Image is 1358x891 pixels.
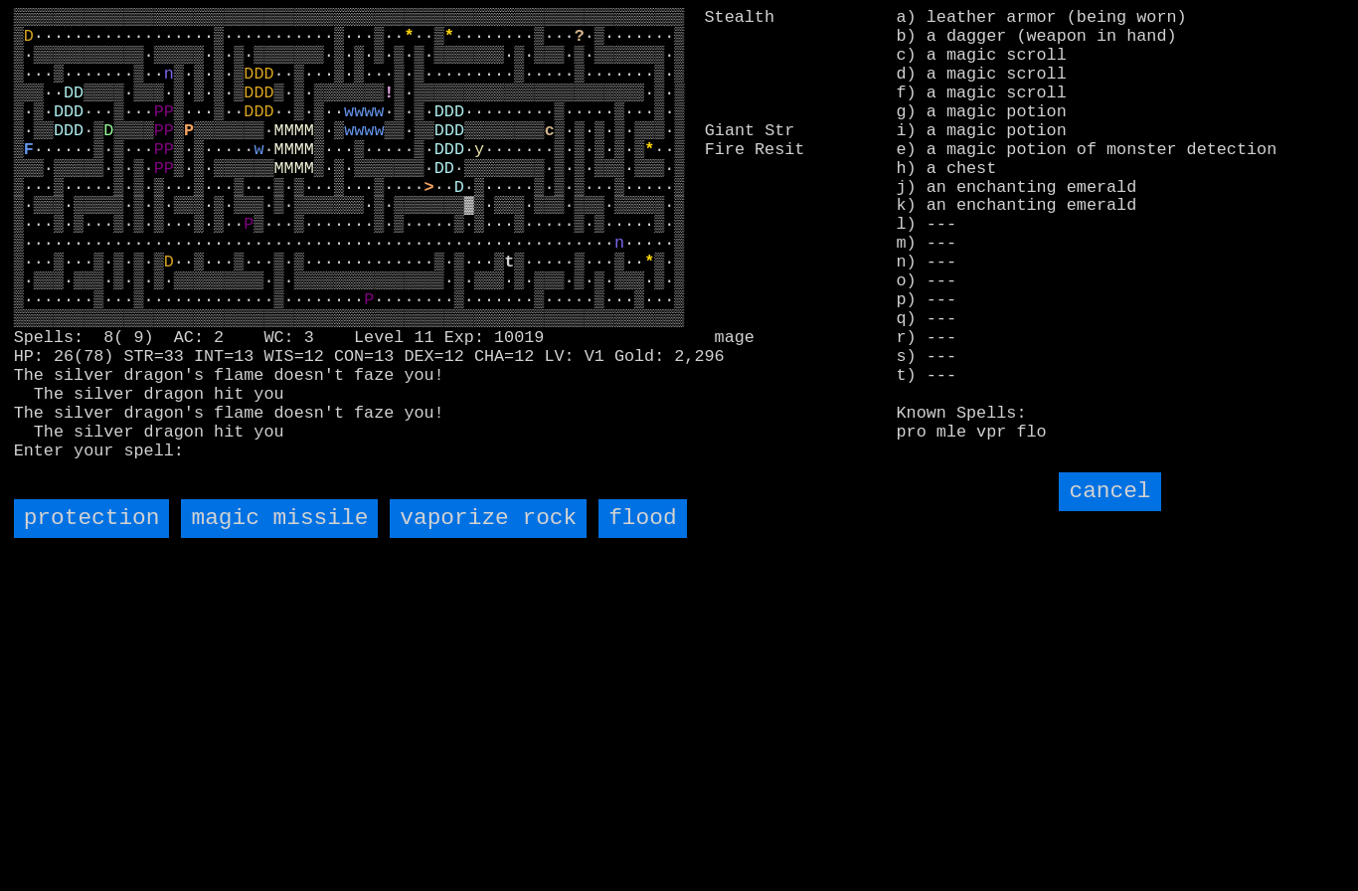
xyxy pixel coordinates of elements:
[164,140,174,159] font: P
[304,140,314,159] font: M
[244,215,254,234] font: P
[354,121,364,140] font: w
[284,121,294,140] font: M
[14,499,170,538] input: protection
[54,102,64,121] font: D
[390,499,587,538] input: vaporize rock
[474,140,484,159] font: y
[454,178,464,197] font: D
[244,84,254,102] font: D
[304,159,314,178] font: M
[454,102,464,121] font: D
[64,84,74,102] font: D
[263,65,273,84] font: D
[444,140,454,159] font: D
[14,9,870,454] larn: ▒▒▒▒▒▒▒▒▒▒▒▒▒▒▒▒▒▒▒▒▒▒▒▒▒▒▒▒▒▒▒▒▒▒▒▒▒▒▒▒▒▒▒▒▒▒▒▒▒▒▒▒▒▒▒▒▒▒▒▒▒▒▒▒▒▒▒ Stealth ▒ ··················▒...
[263,84,273,102] font: D
[384,84,394,102] font: !
[364,102,374,121] font: w
[344,102,354,121] font: w
[434,140,444,159] font: D
[64,121,74,140] font: D
[424,178,434,197] font: >
[364,290,374,309] font: P
[184,121,194,140] font: P
[103,121,113,140] font: D
[74,121,84,140] font: D
[274,159,284,178] font: M
[1059,472,1160,511] input: cancel
[444,159,454,178] font: D
[454,140,464,159] font: D
[294,140,304,159] font: M
[454,121,464,140] font: D
[154,159,164,178] font: P
[294,159,304,178] font: M
[164,253,174,271] font: D
[254,140,263,159] font: w
[254,84,263,102] font: D
[284,140,294,159] font: M
[504,253,514,271] font: t
[164,65,174,84] font: n
[434,102,444,121] font: D
[354,102,364,121] font: w
[164,102,174,121] font: P
[444,102,454,121] font: D
[74,84,84,102] font: D
[74,102,84,121] font: D
[344,121,354,140] font: w
[254,102,263,121] font: D
[444,121,454,140] font: D
[294,121,304,140] font: M
[304,121,314,140] font: M
[244,65,254,84] font: D
[897,9,1345,276] stats: a) leather armor (being worn) b) a dagger (weapon in hand) c) a magic scroll d) a magic scroll f)...
[434,159,444,178] font: D
[164,159,174,178] font: P
[434,121,444,140] font: D
[364,121,374,140] font: w
[24,140,34,159] font: F
[274,140,284,159] font: M
[284,159,294,178] font: M
[264,102,274,121] font: D
[545,121,555,140] font: c
[54,121,64,140] font: D
[274,121,284,140] font: M
[154,121,164,140] font: P
[164,121,174,140] font: P
[244,102,254,121] font: D
[181,499,378,538] input: magic missile
[374,102,384,121] font: w
[598,499,686,538] input: flood
[24,27,34,46] font: D
[64,102,74,121] font: D
[614,234,624,253] font: n
[154,102,164,121] font: P
[154,140,164,159] font: P
[254,65,263,84] font: D
[575,27,585,46] font: ?
[374,121,384,140] font: w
